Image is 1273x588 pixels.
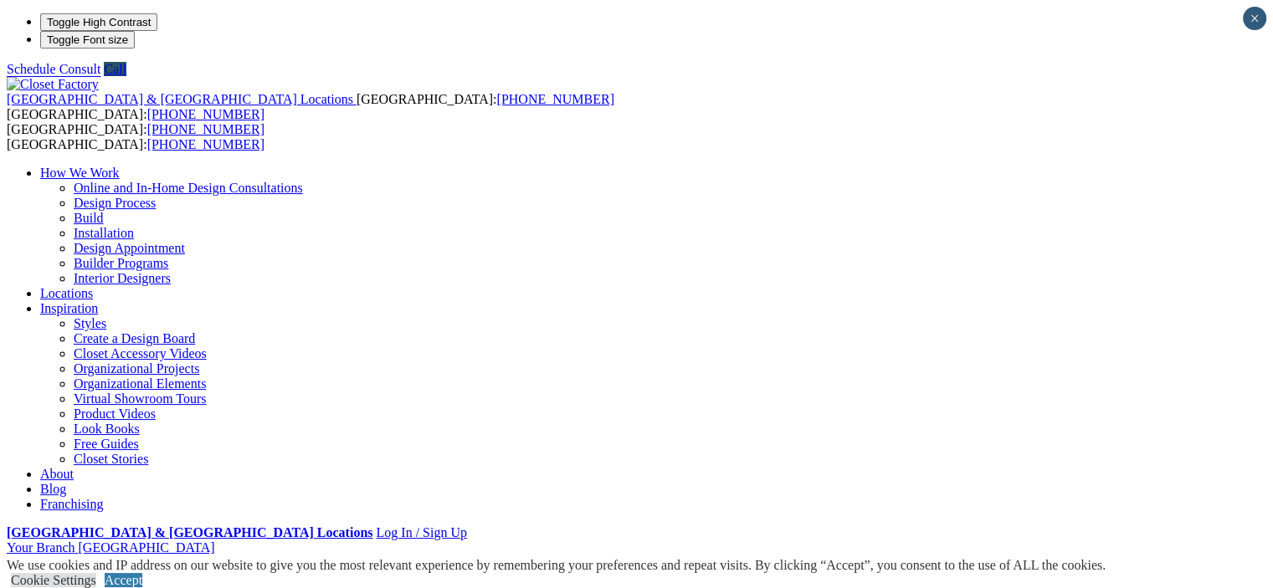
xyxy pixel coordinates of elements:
[74,211,104,225] a: Build
[40,13,157,31] button: Toggle High Contrast
[7,540,74,555] span: Your Branch
[40,31,135,49] button: Toggle Font size
[496,92,613,106] a: [PHONE_NUMBER]
[376,525,466,539] a: Log In / Sign Up
[47,16,151,28] span: Toggle High Contrast
[40,286,93,300] a: Locations
[7,525,372,539] a: [GEOGRAPHIC_DATA] & [GEOGRAPHIC_DATA] Locations
[104,62,126,76] a: Call
[40,482,66,496] a: Blog
[7,92,357,106] a: [GEOGRAPHIC_DATA] & [GEOGRAPHIC_DATA] Locations
[40,467,74,481] a: About
[74,422,140,436] a: Look Books
[7,62,100,76] a: Schedule Consult
[74,346,207,360] a: Closet Accessory Videos
[7,92,353,106] span: [GEOGRAPHIC_DATA] & [GEOGRAPHIC_DATA] Locations
[78,540,214,555] span: [GEOGRAPHIC_DATA]
[47,33,128,46] span: Toggle Font size
[74,391,207,406] a: Virtual Showroom Tours
[7,92,614,121] span: [GEOGRAPHIC_DATA]: [GEOGRAPHIC_DATA]:
[1243,7,1266,30] button: Close
[105,573,142,587] a: Accept
[147,137,264,151] a: [PHONE_NUMBER]
[74,452,148,466] a: Closet Stories
[147,122,264,136] a: [PHONE_NUMBER]
[74,241,185,255] a: Design Appointment
[74,256,168,270] a: Builder Programs
[7,540,215,555] a: Your Branch [GEOGRAPHIC_DATA]
[7,122,264,151] span: [GEOGRAPHIC_DATA]: [GEOGRAPHIC_DATA]:
[74,181,303,195] a: Online and In-Home Design Consultations
[74,196,156,210] a: Design Process
[40,497,104,511] a: Franchising
[11,573,96,587] a: Cookie Settings
[74,331,195,345] a: Create a Design Board
[7,558,1106,573] div: We use cookies and IP address on our website to give you the most relevant experience by remember...
[74,361,199,376] a: Organizational Projects
[7,77,99,92] img: Closet Factory
[74,437,139,451] a: Free Guides
[40,166,120,180] a: How We Work
[74,406,156,421] a: Product Videos
[40,301,98,315] a: Inspiration
[74,376,206,391] a: Organizational Elements
[74,271,171,285] a: Interior Designers
[74,316,106,330] a: Styles
[74,226,134,240] a: Installation
[147,107,264,121] a: [PHONE_NUMBER]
